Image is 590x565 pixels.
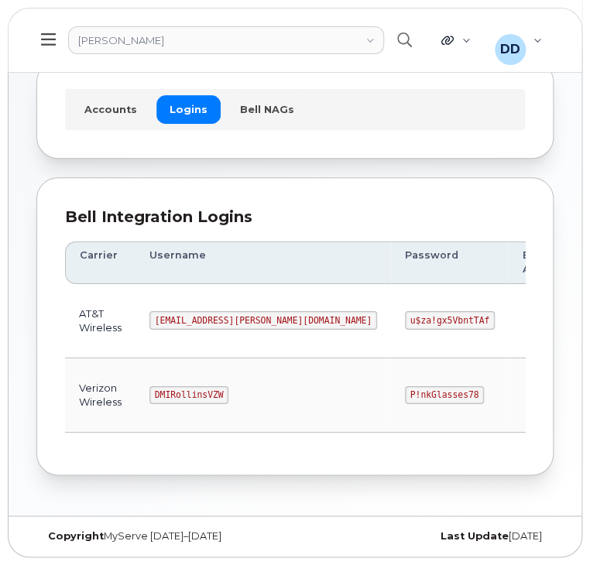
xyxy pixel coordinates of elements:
[65,358,135,433] td: Verizon Wireless
[135,241,391,284] th: Username
[71,95,150,123] a: Accounts
[430,25,481,56] div: Quicklinks
[65,241,135,284] th: Carrier
[405,386,484,405] code: P!nkGlasses78
[484,25,553,56] div: David Davis
[36,530,295,543] div: MyServe [DATE]–[DATE]
[509,241,588,284] th: Business Accounts
[391,241,509,284] th: Password
[156,95,221,123] a: Logins
[500,40,520,59] span: DD
[65,206,525,228] div: Bell Integration Logins
[68,26,384,54] a: Rollins
[227,95,307,123] a: Bell NAGs
[65,284,135,358] td: AT&T Wireless
[149,311,377,330] code: [EMAIL_ADDRESS][PERSON_NAME][DOMAIN_NAME]
[441,530,509,542] strong: Last Update
[48,530,104,542] strong: Copyright
[295,530,554,543] div: [DATE]
[405,311,495,330] code: u$za!gx5VbntTAf
[149,386,228,405] code: DMIRollinsVZW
